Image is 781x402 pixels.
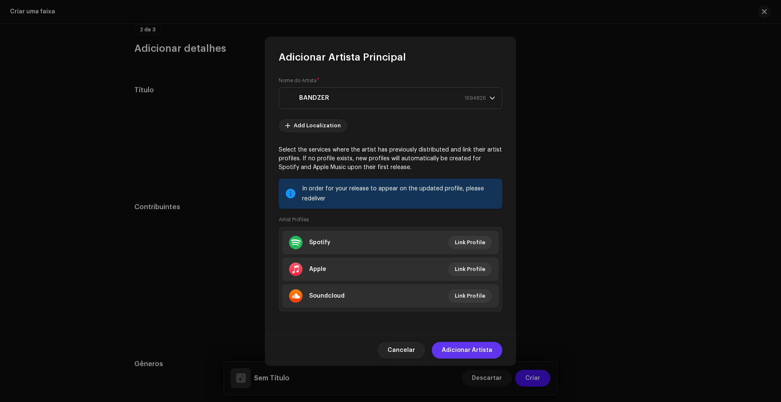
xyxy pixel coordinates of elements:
button: Add Localization [279,119,348,132]
span: Add Localization [294,117,341,134]
label: Nome do Artista [279,77,320,84]
div: Spotify [309,239,330,246]
button: Adicionar Artista [432,342,502,359]
p: Select the services where the artist has previously distributed and link their artist profiles. I... [279,146,502,172]
span: Link Profile [455,234,485,251]
small: Artist Profiles [279,215,309,224]
button: Link Profile [448,289,492,303]
div: dropdown trigger [489,88,495,109]
span: Adicionar Artista [442,342,492,359]
span: Link Profile [455,288,485,304]
span: BANDZER [286,88,489,109]
button: Link Profile [448,263,492,276]
strong: BANDZER [299,88,329,109]
span: Adicionar Artista Principal [279,51,406,64]
button: Cancelar [378,342,425,359]
div: Soundcloud [309,293,345,299]
img: 9e38bfe8-c60c-4146-9e80-208b5c2e4b5f [286,93,296,103]
span: Link Profile [455,261,485,278]
span: Cancelar [388,342,415,359]
div: In order for your release to appear on the updated profile, please redeliver [302,184,496,204]
div: Apple [309,266,326,273]
button: Link Profile [448,236,492,249]
span: 1694826 [464,88,486,109]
